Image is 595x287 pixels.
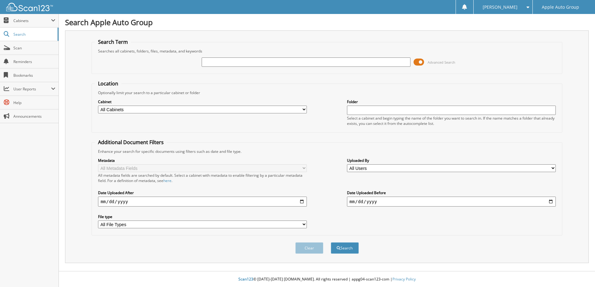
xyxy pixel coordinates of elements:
input: start [98,197,307,207]
label: Uploaded By [347,158,556,163]
span: Help [13,100,55,105]
label: File type [98,214,307,219]
label: Folder [347,99,556,104]
legend: Additional Document Filters [95,139,167,146]
div: © [DATE]-[DATE] [DOMAIN_NAME]. All rights reserved | appg04-scan123-com | [59,272,595,287]
a: Privacy Policy [392,276,416,282]
span: Reminders [13,59,55,64]
div: Select a cabinet and begin typing the name of the folder you want to search in. If the name match... [347,116,556,126]
a: here [163,178,171,183]
label: Date Uploaded After [98,190,307,195]
div: Enhance your search for specific documents using filters such as date and file type. [95,149,559,154]
span: Apple Auto Group [542,5,579,9]
span: Bookmarks [13,73,55,78]
img: scan123-logo-white.svg [6,3,53,11]
div: Optionally limit your search to a particular cabinet or folder [95,90,559,95]
span: User Reports [13,86,51,92]
label: Date Uploaded Before [347,190,556,195]
span: [PERSON_NAME] [483,5,518,9]
span: Announcements [13,114,55,119]
button: Search [331,242,359,254]
legend: Search Term [95,39,131,45]
span: Scan [13,45,55,51]
span: Scan123 [238,276,253,282]
div: All metadata fields are searched by default. Select a cabinet with metadata to enable filtering b... [98,173,307,183]
span: Search [13,32,54,37]
legend: Location [95,80,121,87]
input: end [347,197,556,207]
div: Searches all cabinets, folders, files, metadata, and keywords [95,48,559,54]
button: Clear [295,242,323,254]
h1: Search Apple Auto Group [65,17,589,27]
label: Metadata [98,158,307,163]
label: Cabinet [98,99,307,104]
span: Cabinets [13,18,51,23]
span: Advanced Search [428,60,455,65]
